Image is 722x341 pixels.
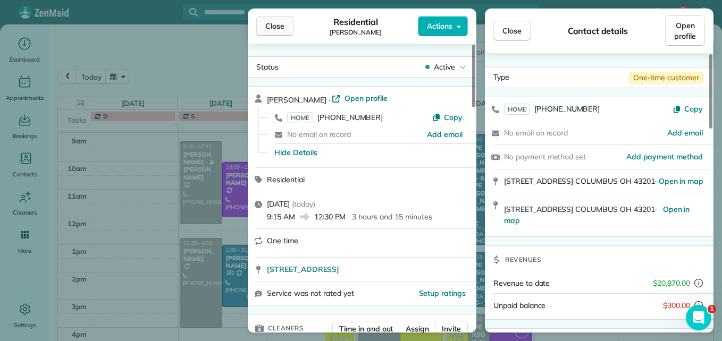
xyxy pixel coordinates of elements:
button: Copy [673,104,703,114]
button: Invite [435,321,468,337]
span: · [326,96,332,104]
span: [STREET_ADDRESS] [267,264,339,275]
a: [STREET_ADDRESS] [267,264,470,275]
span: Service was not rated yet [267,288,354,299]
span: Active [434,62,455,72]
span: 9:15 AM [267,211,295,222]
span: Close [502,25,522,36]
span: [STREET_ADDRESS] COLUMBUS OH 43201 · [504,176,703,186]
span: 1 [708,305,716,313]
span: Open profile [674,20,696,41]
button: Close [493,21,531,41]
span: [PERSON_NAME] [267,95,326,105]
span: Status [256,62,279,72]
a: HOME[PHONE_NUMBER] [287,112,383,123]
span: Copy [684,104,703,114]
span: One time [267,236,298,245]
span: $20,870.00 [653,278,690,288]
a: Add email [667,127,703,138]
span: Time in and out [339,323,393,334]
button: Copy [432,112,463,123]
span: [DATE] [267,199,290,209]
span: [PHONE_NUMBER] [534,104,600,114]
span: 12:30 PM [314,211,346,222]
button: Hide Details [274,147,317,158]
a: Open profile [332,93,388,104]
span: Invite [442,323,461,334]
span: $300.00 [663,300,690,311]
iframe: Intercom live chat [686,305,711,330]
span: ( today ) [292,199,315,209]
span: One-time customer [629,72,703,83]
span: No email on record [287,130,351,139]
a: Add payment method [626,151,703,162]
span: Revenues [505,254,541,265]
button: Time in and out [332,321,400,337]
button: Assign [399,321,436,337]
span: Setup ratings [419,288,466,298]
span: Contact details [568,24,628,37]
span: Close [265,21,284,31]
span: Open in map [504,204,690,225]
span: Type [493,72,509,83]
span: Cleaners [268,323,304,334]
span: HOME [287,112,313,123]
span: HOME [504,104,530,115]
span: Unpaid balance [493,300,545,311]
span: [PERSON_NAME] [330,28,382,37]
span: Copy [444,113,463,122]
p: 3 hours and 15 minutes [352,211,432,222]
span: No payment method set [504,152,586,161]
span: Assign [406,323,429,334]
span: Actions [427,21,452,31]
span: Residential [333,15,379,28]
a: Open in map [504,200,690,229]
span: No email on record [504,128,568,138]
span: Revenue to date [493,278,550,288]
a: Add email [427,129,463,140]
span: Open profile [345,93,388,104]
span: [PHONE_NUMBER] [317,113,383,122]
a: HOME[PHONE_NUMBER] [504,104,600,114]
span: Residential [267,175,305,184]
a: Open profile [665,15,705,46]
button: Close [256,16,293,36]
a: Open in map [659,176,704,186]
button: Setup ratings [419,288,466,299]
span: [STREET_ADDRESS] COLUMBUS OH 43201 · [504,204,659,214]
